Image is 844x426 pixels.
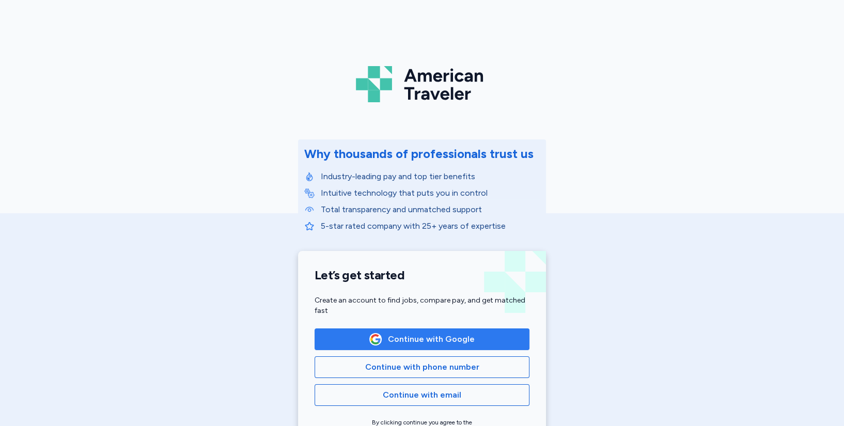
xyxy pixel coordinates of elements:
[383,389,461,401] span: Continue with email
[370,334,381,345] img: Google Logo
[315,384,529,406] button: Continue with email
[321,220,540,232] p: 5-star rated company with 25+ years of expertise
[321,187,540,199] p: Intuitive technology that puts you in control
[356,62,488,106] img: Logo
[304,146,534,162] div: Why thousands of professionals trust us
[388,333,475,345] span: Continue with Google
[315,267,529,283] h1: Let’s get started
[365,361,479,373] span: Continue with phone number
[321,170,540,183] p: Industry-leading pay and top tier benefits
[321,203,540,216] p: Total transparency and unmatched support
[315,295,529,316] div: Create an account to find jobs, compare pay, and get matched fast
[315,328,529,350] button: Google LogoContinue with Google
[315,356,529,378] button: Continue with phone number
